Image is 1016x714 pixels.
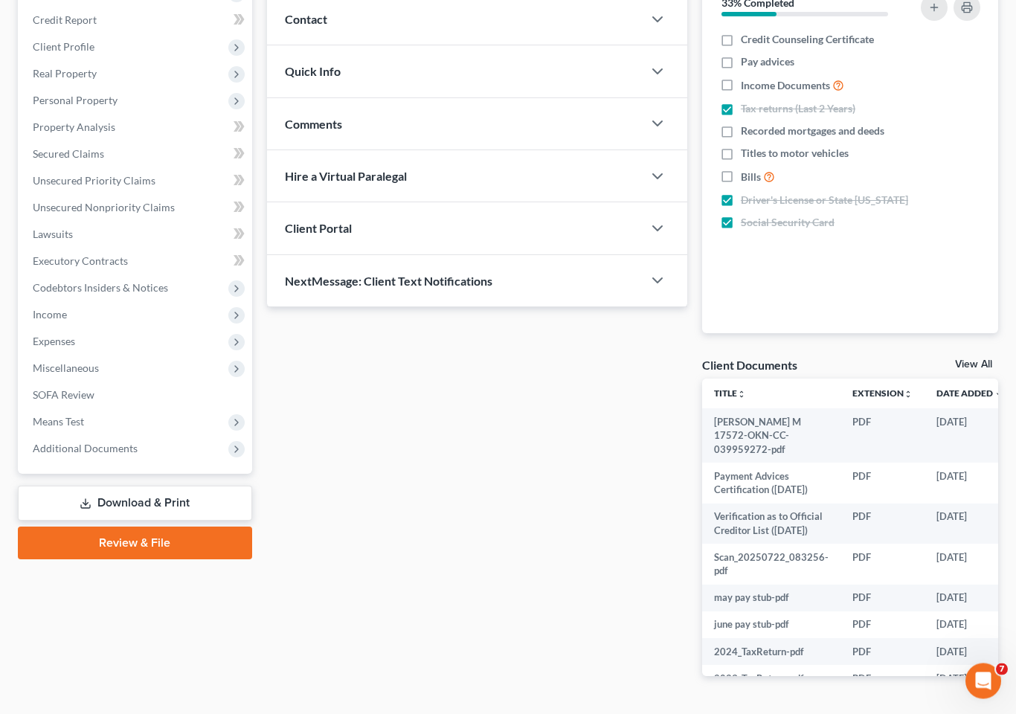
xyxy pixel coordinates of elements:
[741,147,849,161] span: Titles to motor vehicles
[21,141,252,168] a: Secured Claims
[702,544,840,585] td: Scan_20250722_083256-pdf
[741,124,884,139] span: Recorded mortgages and deeds
[840,409,925,463] td: PDF
[702,585,840,612] td: may pay stub-pdf
[741,216,835,231] span: Social Security Card
[21,195,252,222] a: Unsecured Nonpriority Claims
[33,68,97,80] span: Real Property
[840,612,925,639] td: PDF
[21,168,252,195] a: Unsecured Priority Claims
[285,13,327,27] span: Contact
[33,255,128,268] span: Executory Contracts
[737,390,746,399] i: unfold_more
[840,585,925,612] td: PDF
[18,486,252,521] a: Download & Print
[925,544,1015,585] td: [DATE]
[955,360,992,370] a: View All
[33,175,155,187] span: Unsecured Priority Claims
[965,663,1001,699] iframe: Intercom live chat
[285,170,407,184] span: Hire a Virtual Paralegal
[33,335,75,348] span: Expenses
[33,389,94,402] span: SOFA Review
[840,544,925,585] td: PDF
[925,504,1015,545] td: [DATE]
[840,639,925,666] td: PDF
[840,504,925,545] td: PDF
[33,121,115,134] span: Property Analysis
[925,585,1015,612] td: [DATE]
[925,409,1015,463] td: [DATE]
[33,309,67,321] span: Income
[741,33,874,48] span: Credit Counseling Certificate
[33,202,175,214] span: Unsecured Nonpriority Claims
[840,463,925,504] td: PDF
[21,382,252,409] a: SOFA Review
[33,362,99,375] span: Miscellaneous
[33,41,94,54] span: Client Profile
[33,148,104,161] span: Secured Claims
[852,388,913,399] a: Extensionunfold_more
[33,282,168,295] span: Codebtors Insiders & Notices
[925,639,1015,666] td: [DATE]
[840,666,925,692] td: PDF
[741,193,908,208] span: Driver's License or State [US_STATE]
[904,390,913,399] i: unfold_more
[21,115,252,141] a: Property Analysis
[702,409,840,463] td: [PERSON_NAME] M 17572-OKN-CC-039959272-pdf
[21,222,252,248] a: Lawsuits
[33,94,118,107] span: Personal Property
[285,118,342,132] span: Comments
[702,612,840,639] td: june pay stub-pdf
[285,65,341,79] span: Quick Info
[21,248,252,275] a: Executory Contracts
[702,463,840,504] td: Payment Advices Certification ([DATE])
[21,7,252,34] a: Credit Report
[741,102,855,117] span: Tax returns (Last 2 Years)
[33,228,73,241] span: Lawsuits
[33,14,97,27] span: Credit Report
[741,55,794,70] span: Pay advices
[702,504,840,545] td: Verification as to Official Creditor List ([DATE])
[996,663,1008,675] span: 7
[925,463,1015,504] td: [DATE]
[741,170,761,185] span: Bills
[714,388,746,399] a: Titleunfold_more
[741,79,830,94] span: Income Documents
[33,416,84,428] span: Means Test
[285,274,492,289] span: NextMessage: Client Text Notifications
[925,666,1015,692] td: [DATE]
[936,388,1003,399] a: Date Added expand_more
[18,527,252,560] a: Review & File
[285,222,352,236] span: Client Portal
[702,639,840,666] td: 2024_TaxReturn-pdf
[702,358,797,373] div: Client Documents
[702,666,840,692] td: 2023_TaxReturn-pdf
[925,612,1015,639] td: [DATE]
[33,443,138,455] span: Additional Documents
[994,390,1003,399] i: expand_more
